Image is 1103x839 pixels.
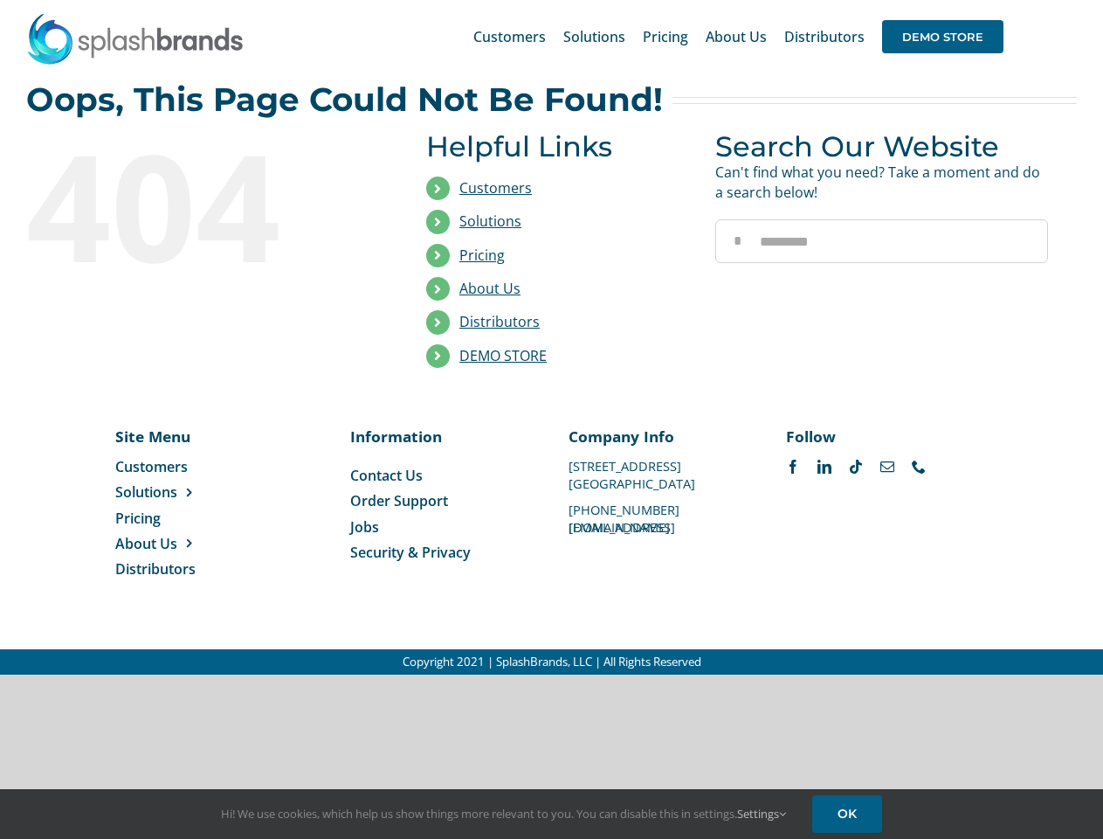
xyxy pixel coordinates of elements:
[643,9,688,65] a: Pricing
[350,491,448,510] span: Order Support
[115,509,233,528] a: Pricing
[115,509,161,528] span: Pricing
[26,130,359,279] div: 404
[817,460,831,474] a: linkedin
[115,426,233,447] p: Site Menu
[115,559,196,579] span: Distributors
[350,517,379,537] span: Jobs
[812,795,882,833] a: OK
[706,30,767,44] span: About Us
[459,178,532,198] a: Customers
[115,457,188,476] span: Customers
[426,130,689,163] h3: Helpful Links
[643,30,688,44] span: Pricing
[849,460,863,474] a: tiktok
[115,457,233,476] a: Customers
[784,9,865,65] a: Distributors
[563,30,625,44] span: Solutions
[715,219,1048,263] input: Search...
[115,559,233,579] a: Distributors
[473,30,546,44] span: Customers
[880,460,894,474] a: mail
[350,543,471,562] span: Security & Privacy
[221,806,786,822] span: Hi! We use cookies, which help us show things more relevant to you. You can disable this in setti...
[350,426,534,447] p: Information
[115,534,177,553] span: About Us
[350,466,534,485] a: Contact Us
[459,246,505,265] a: Pricing
[350,517,534,537] a: Jobs
[350,543,534,562] a: Security & Privacy
[26,82,663,117] h2: Oops, This Page Could Not Be Found!
[115,482,233,502] a: Solutions
[737,806,786,822] a: Settings
[882,20,1003,53] span: DEMO STORE
[786,460,800,474] a: facebook
[784,30,865,44] span: Distributors
[882,9,1003,65] a: DEMO STORE
[115,534,233,553] a: About Us
[115,457,233,579] nav: Menu
[350,466,534,563] nav: Menu
[459,312,540,331] a: Distributors
[473,9,1003,65] nav: Main Menu
[715,163,1048,202] p: Can't find what you need? Take a moment and do a search below!
[350,491,534,510] a: Order Support
[912,460,926,474] a: phone
[569,426,753,447] p: Company Info
[786,426,970,447] p: Follow
[350,466,423,485] span: Contact Us
[473,9,546,65] a: Customers
[459,346,547,365] a: DEMO STORE
[459,211,521,231] a: Solutions
[715,130,1048,163] h3: Search Our Website
[115,482,177,502] span: Solutions
[26,12,245,65] img: SplashBrands.com Logo
[459,279,520,298] a: About Us
[715,219,759,263] input: Search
